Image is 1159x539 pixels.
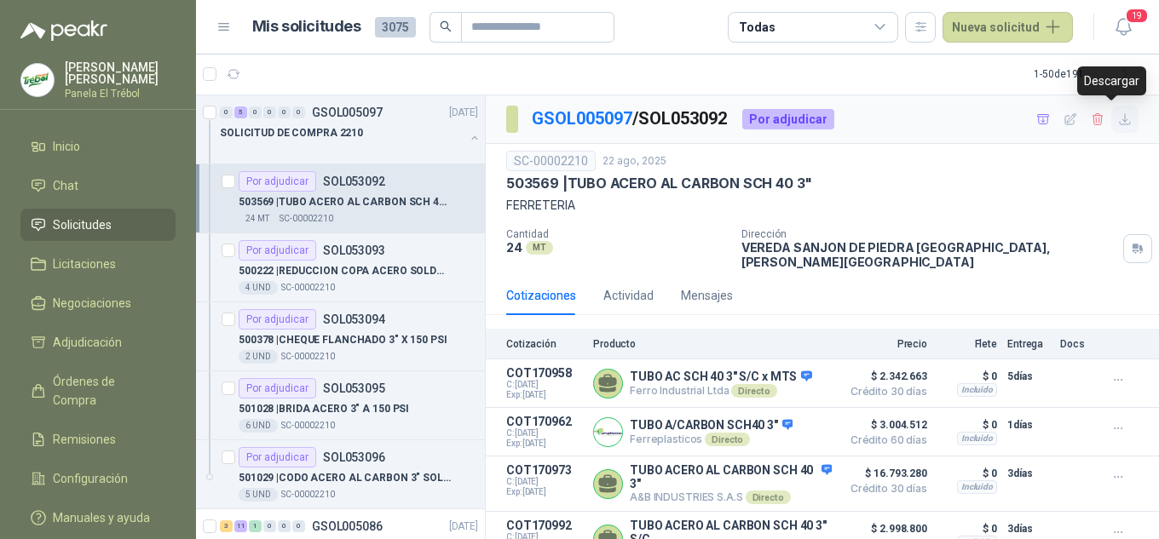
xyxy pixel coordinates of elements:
[65,61,176,85] p: [PERSON_NAME] [PERSON_NAME]
[249,106,262,118] div: 0
[196,164,485,233] a: Por adjudicarSOL053092503569 |TUBO ACERO AL CARBON SCH 40 3"24 MTSC-00002210
[53,508,150,527] span: Manuales y ayuda
[842,463,927,484] span: $ 16.793.280
[239,332,447,348] p: 500378 | CHEQUE FLANCHADO 3" X 150 PSI
[593,338,832,350] p: Producto
[280,212,333,226] p: SC-00002210
[594,418,622,446] img: Company Logo
[234,106,247,118] div: 5
[1007,519,1050,539] p: 3 días
[20,20,107,41] img: Logo peakr
[842,366,927,387] span: $ 2.342.663
[506,477,583,487] span: C: [DATE]
[239,309,316,330] div: Por adjudicar
[630,433,793,446] p: Ferreplasticos
[1108,12,1139,43] button: 19
[239,350,278,364] div: 2 UND
[281,419,335,433] p: SC-00002210
[53,333,122,352] span: Adjudicación
[21,64,54,96] img: Company Logo
[20,326,176,358] a: Adjudicación
[196,371,485,440] a: Por adjudicarSOL053095501028 |BRIDA ACERO 3" A 150 PSI6 UNDSC-00002210
[292,106,305,118] div: 0
[1125,8,1149,24] span: 19
[239,171,316,192] div: Por adjudicar
[323,382,385,394] p: SOL053095
[532,106,729,132] p: / SOL053092
[239,470,451,486] p: 501029 | CODO ACERO AL CARBON 3" SOLDABLE SCH40
[943,12,1073,43] button: Nueva solicitud
[252,14,361,39] h1: Mis solicitudes
[630,370,812,385] p: TUBO AC SCH 40 3" S/C x MTS
[20,248,176,280] a: Licitaciones
[603,153,666,169] p: 22 ago, 2025
[449,105,478,121] p: [DATE]
[278,520,291,532] div: 0
[741,228,1116,240] p: Dirección
[630,463,832,490] p: TUBO ACERO AL CARBON SCH 40 3"
[20,423,176,456] a: Remisiones
[239,240,316,261] div: Por adjudicar
[1007,366,1050,387] p: 5 días
[220,102,481,157] a: 0 5 0 0 0 0 GSOL005097[DATE] SOLICITUD DE COMPRA 2210
[842,387,927,397] span: Crédito 30 días
[842,484,927,494] span: Crédito 30 días
[239,447,316,467] div: Por adjudicar
[292,520,305,532] div: 0
[506,175,812,192] p: 503569 | TUBO ACERO AL CARBON SCH 40 3"
[937,338,997,350] p: Flete
[842,519,927,539] span: $ 2.998.800
[249,520,262,532] div: 1
[937,519,997,539] p: $ 0
[937,366,997,387] p: $ 0
[53,372,159,410] span: Órdenes de Compra
[53,430,116,449] span: Remisiones
[53,255,116,273] span: Licitaciones
[239,212,276,226] div: 24 MT
[506,196,1139,215] p: FERRETERIA
[506,380,583,390] span: C: [DATE]
[263,520,276,532] div: 0
[742,109,834,129] div: Por adjudicar
[239,488,278,502] div: 5 UND
[1077,66,1146,95] div: Descargar
[278,106,291,118] div: 0
[739,18,775,37] div: Todas
[220,520,233,532] div: 3
[957,480,997,494] div: Incluido
[323,313,385,325] p: SOL053094
[506,439,583,449] span: Exp: [DATE]
[506,415,583,428] p: COT170962
[281,488,335,502] p: SC-00002210
[65,89,176,99] p: Panela El Trébol
[20,502,176,534] a: Manuales y ayuda
[234,520,247,532] div: 11
[506,463,583,477] p: COT170973
[705,433,750,446] div: Directo
[196,440,485,509] a: Por adjudicarSOL053096501029 |CODO ACERO AL CARBON 3" SOLDABLE SCH405 UNDSC-00002210
[196,233,485,302] a: Por adjudicarSOL053093500222 |REDUCCION COPA ACERO SOLDABLE 3"A 2.4 UNDSC-00002210
[746,490,791,504] div: Directo
[506,390,583,400] span: Exp: [DATE]
[532,108,632,129] a: GSOL005097
[220,106,233,118] div: 0
[741,240,1116,269] p: VEREDA SANJON DE PIEDRA [GEOGRAPHIC_DATA] , [PERSON_NAME][GEOGRAPHIC_DATA]
[1007,415,1050,435] p: 1 días
[440,20,452,32] span: search
[281,350,335,364] p: SC-00002210
[20,365,176,416] a: Órdenes de Compra
[239,401,409,417] p: 501028 | BRIDA ACERO 3" A 150 PSI
[506,338,583,350] p: Cotización
[630,418,793,433] p: TUBO A/CARBON SCH40 3"
[239,419,278,433] div: 6 UND
[1007,338,1050,350] p: Entrega
[957,383,997,397] div: Incluido
[53,215,112,234] span: Solicitudes
[20,209,176,241] a: Solicitudes
[323,451,385,463] p: SOL053096
[506,428,583,439] span: C: [DATE]
[53,294,131,313] span: Negociaciones
[323,244,385,256] p: SOL053093
[20,130,176,163] a: Inicio
[630,384,812,398] p: Ferro Industrial Ltda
